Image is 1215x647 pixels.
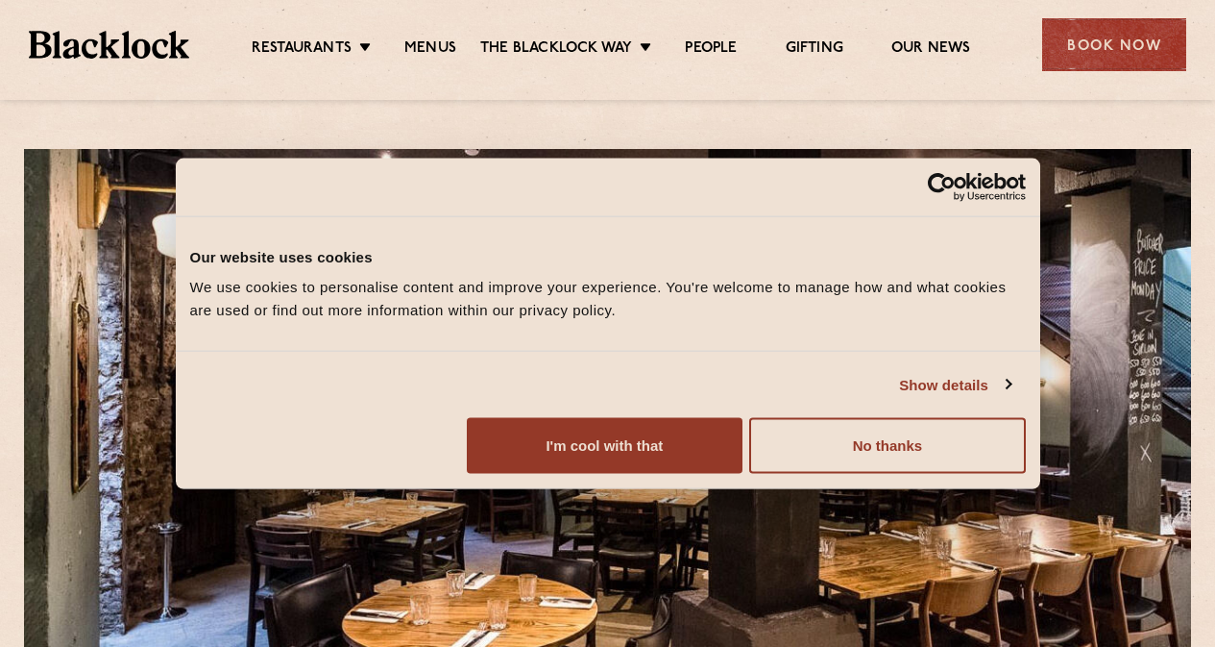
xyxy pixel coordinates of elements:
img: BL_Textured_Logo-footer-cropped.svg [29,31,189,58]
div: We use cookies to personalise content and improve your experience. You're welcome to manage how a... [190,276,1026,322]
a: Restaurants [252,39,352,61]
div: Book Now [1042,18,1186,71]
a: The Blacklock Way [480,39,632,61]
a: Gifting [786,39,843,61]
a: Show details [899,373,1010,396]
div: Our website uses cookies [190,245,1026,268]
a: Menus [404,39,456,61]
a: People [685,39,737,61]
button: No thanks [749,418,1025,474]
a: Usercentrics Cookiebot - opens in a new window [858,172,1026,201]
a: Our News [891,39,971,61]
button: I'm cool with that [467,418,742,474]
